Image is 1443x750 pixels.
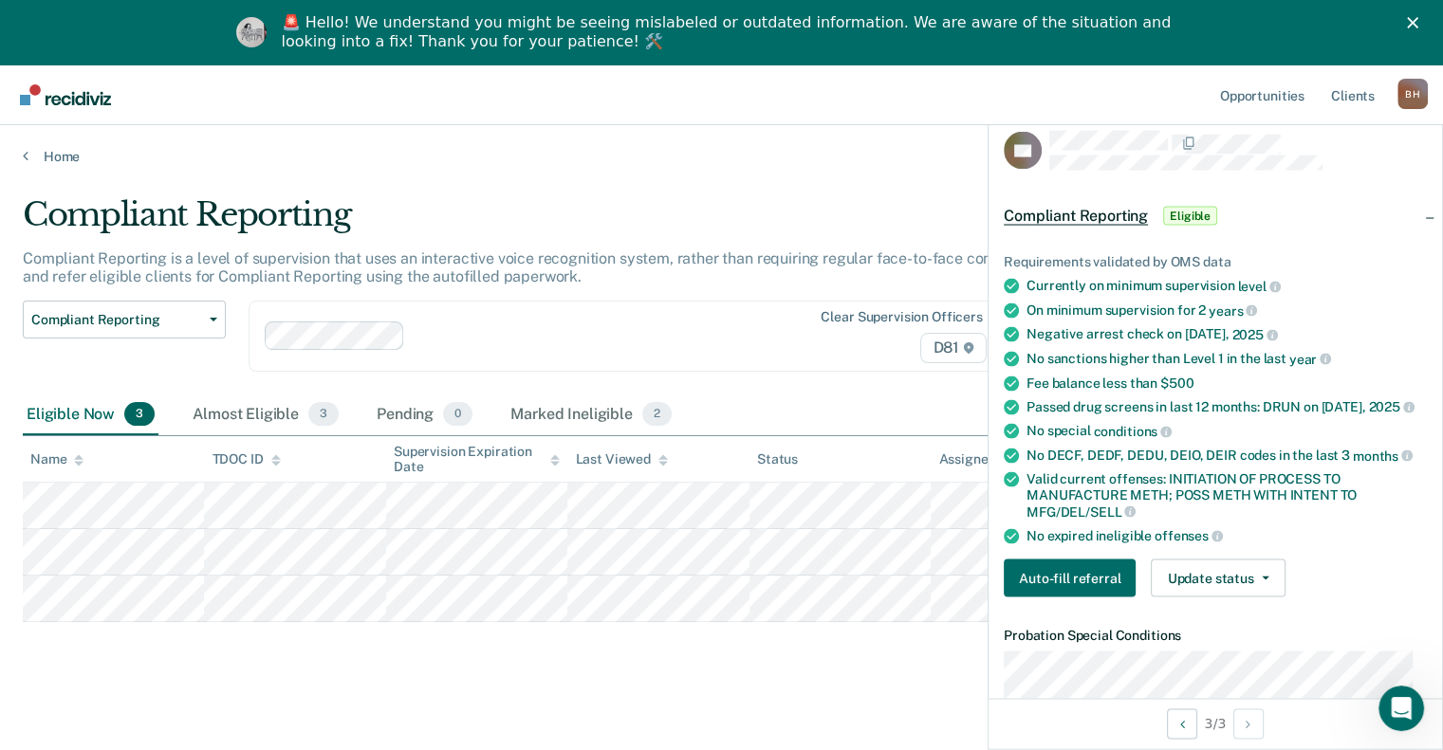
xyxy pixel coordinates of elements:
[212,451,280,467] div: TDOC ID
[821,309,982,325] div: Clear supervision officers
[1289,351,1331,366] span: year
[1397,79,1428,109] div: B H
[1004,207,1148,226] span: Compliant Reporting
[1027,375,1427,391] div: Fee balance less than
[1233,708,1264,739] button: Next Opportunity
[1378,686,1424,731] iframe: Intercom live chat
[23,249,1083,285] p: Compliant Reporting is a level of supervision that uses an interactive voice recognition system, ...
[1027,398,1427,415] div: Passed drug screens in last 12 months: DRUN on [DATE],
[124,402,155,427] span: 3
[1216,64,1308,125] a: Opportunities
[1004,559,1143,597] a: Navigate to form link
[30,451,83,467] div: Name
[1027,423,1427,440] div: No special
[20,84,111,105] img: Recidiviz
[282,13,1177,51] div: 🚨 Hello! We understand you might be seeing mislabeled or outdated information. We are aware of th...
[443,402,472,427] span: 0
[1004,254,1427,270] div: Requirements validated by OMS data
[1151,559,1285,597] button: Update status
[1027,302,1427,319] div: On minimum supervision for 2
[1368,399,1414,414] span: 2025
[1027,350,1427,367] div: No sanctions higher than Level 1 in the last
[1167,708,1197,739] button: Previous Opportunity
[1353,448,1413,463] span: months
[1327,64,1378,125] a: Clients
[1160,375,1193,390] span: $500
[23,394,158,436] div: Eligible Now
[1163,207,1217,226] span: Eligible
[308,402,339,427] span: 3
[1209,302,1257,318] span: years
[1397,79,1428,109] button: Profile dropdown button
[1027,471,1427,520] div: Valid current offenses: INITIATION OF PROCESS TO MANUFACTURE METH; POSS METH WITH INTENT TO
[23,195,1105,249] div: Compliant Reporting
[642,402,672,427] span: 2
[1027,326,1427,343] div: Negative arrest check on [DATE],
[507,394,675,436] div: Marked Ineligible
[1231,327,1277,342] span: 2025
[1155,528,1223,543] span: offenses
[23,148,1420,165] a: Home
[757,451,798,467] div: Status
[1004,559,1136,597] button: Auto-fill referral
[1093,423,1171,438] span: conditions
[1027,278,1427,295] div: Currently on minimum supervision
[1004,628,1427,644] dt: Probation Special Conditions
[1027,447,1427,464] div: No DECF, DEDF, DEDU, DEIO, DEIR codes in the last 3
[189,394,342,436] div: Almost Eligible
[1407,17,1426,28] div: Close
[373,394,476,436] div: Pending
[575,451,667,467] div: Last Viewed
[989,698,1442,748] div: 3 / 3
[920,333,986,363] span: D81
[989,186,1442,247] div: Compliant ReportingEligible
[938,451,1027,467] div: Assigned to
[394,444,560,476] div: Supervision Expiration Date
[1027,503,1136,519] span: MFG/DEL/SELL
[1027,527,1427,544] div: No expired ineligible
[1237,278,1280,293] span: level
[236,17,267,47] img: Profile image for Kim
[31,312,202,328] span: Compliant Reporting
